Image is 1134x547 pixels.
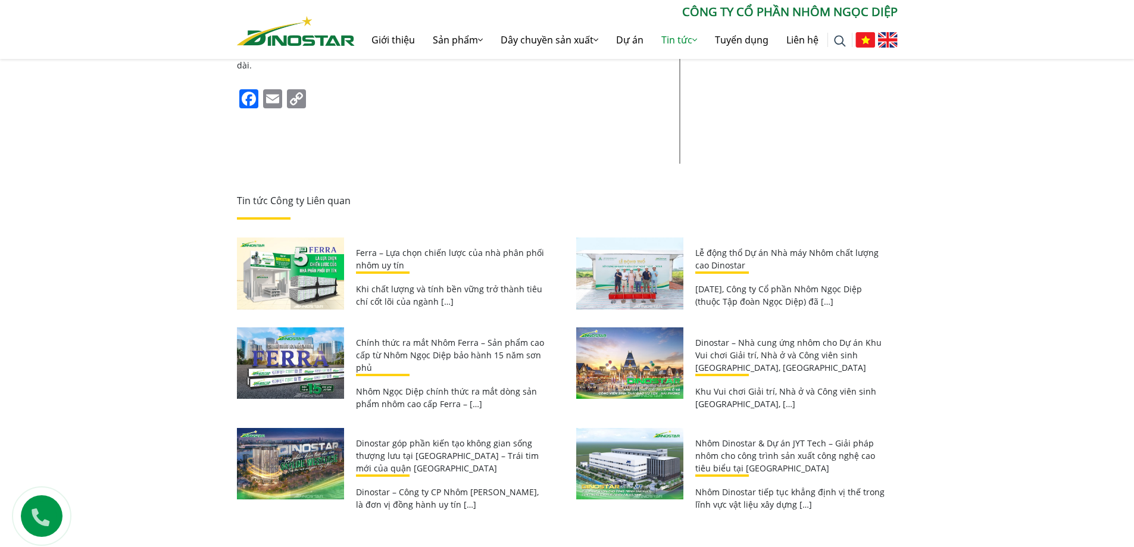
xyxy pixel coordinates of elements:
img: Nhôm Dinostar [237,16,355,46]
img: Dinostar – Nhà cung ứng nhôm cho Dự án Khu Vui chơi Giải trí, Nhà ở và Công viên sinh thái đảo Vũ... [576,327,683,399]
img: Lễ động thổ Dự án Nhà máy Nhôm chất lượng cao Dinostar [576,237,683,310]
a: Liên hệ [777,21,827,59]
img: Chính thức ra mắt Nhôm Ferra – Sản phẩm cao cấp từ Nhôm Ngọc Diệp bảo hành 15 năm sơn phủ [237,327,344,399]
p: Dinostar – Công ty CP Nhôm [PERSON_NAME], là đơn vị đồng hành uy tín […] [356,486,546,511]
a: Dự án [607,21,652,59]
img: search [834,35,846,47]
p: Nhôm Ngọc Diệp chính thức ra mắt dòng sản phẩm nhôm cao cấp Ferra – […] [356,385,546,410]
a: Dây chuyền sản xuất [492,21,607,59]
p: Nhôm Dinostar tiếp tục khẳng định vị thế trong lĩnh vực vật liệu xây dựng […] [695,486,886,511]
p: [DATE], Công ty Cổ phần Nhôm Ngọc Diệp (thuộc Tập đoàn Ngọc Diệp) đã […] [695,283,886,308]
a: Lễ động thổ Dự án Nhà máy Nhôm chất lượng cao Dinostar [695,247,879,271]
img: Dinostar góp phần kiến tạo không gian sống thượng lưu tại Skyline Westlake – Trái tim mới của quậ... [237,428,344,500]
a: Chính thức ra mắt Nhôm Ferra – Sản phẩm cao cấp từ Nhôm Ngọc Diệp bảo hành 15 năm sơn phủ [356,337,544,373]
a: Email [261,89,285,111]
a: Facebook [237,89,261,111]
a: Nhôm Dinostar & Dự án JYT Tech – Giải pháp nhôm cho công trình sản xuất công nghệ cao tiêu biểu t... [695,437,875,474]
p: CÔNG TY CỔ PHẦN NHÔM NGỌC DIỆP [355,3,898,21]
img: Tiếng Việt [855,32,875,48]
p: Khu Vui chơi Giải trí, Nhà ở và Công viên sinh [GEOGRAPHIC_DATA], […] [695,385,886,410]
img: English [878,32,898,48]
a: Sản phẩm [424,21,492,59]
a: Dinostar – Nhà cung ứng nhôm cho Dự án Khu Vui chơi Giải trí, Nhà ở và Công viên sinh [GEOGRAPHIC... [695,337,882,373]
img: Nhôm Dinostar & Dự án JYT Tech – Giải pháp nhôm cho công trình sản xuất công nghệ cao tiêu biểu t... [576,428,683,500]
a: Dinostar góp phần kiến tạo không gian sống thượng lưu tại [GEOGRAPHIC_DATA] – Trái tim mới của qu... [356,437,539,474]
a: Copy Link [285,89,308,111]
p: Tin tức Công ty Liên quan [237,193,898,208]
a: Tin tức [652,21,706,59]
a: Tuyển dụng [706,21,777,59]
a: Giới thiệu [363,21,424,59]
